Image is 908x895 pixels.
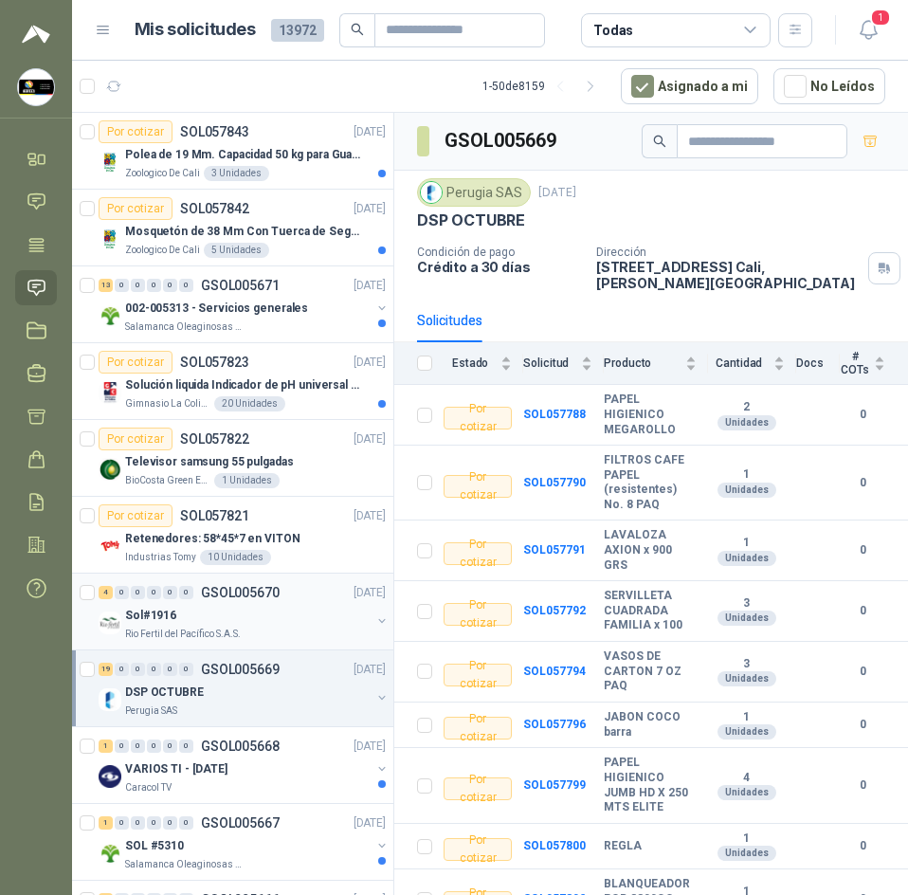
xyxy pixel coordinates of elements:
img: Company Logo [99,688,121,711]
p: Condición de pago [417,246,581,259]
div: Por cotizar [99,504,173,527]
div: 20 Unidades [214,396,285,411]
p: GSOL005670 [201,586,280,599]
a: SOL057792 [523,604,586,617]
h3: GSOL005669 [445,126,559,155]
div: 0 [179,816,193,830]
div: 0 [115,663,129,676]
div: Unidades [717,483,776,498]
p: Salamanca Oleaginosas SAS [125,857,245,872]
p: [STREET_ADDRESS] Cali , [PERSON_NAME][GEOGRAPHIC_DATA] [596,259,861,291]
a: SOL057791 [523,543,586,557]
div: 0 [179,586,193,599]
img: Company Logo [99,765,121,788]
div: Por cotizar [99,197,173,220]
b: SOL057794 [523,665,586,678]
div: 0 [147,586,161,599]
b: LAVALOZA AXION x 900 GRS [604,528,697,573]
p: DSP OCTUBRE [417,210,525,230]
a: Por cotizarSOL057842[DATE] Company LogoMosquetón de 38 Mm Con Tuerca de Seguridad. Carga 100 kgZo... [72,190,393,266]
div: Unidades [717,785,776,800]
p: Salamanca Oleaginosas SAS [125,320,245,335]
div: 1 - 50 de 8159 [482,71,606,101]
div: Por cotizar [444,542,512,565]
div: Por cotizar [444,838,512,861]
b: 0 [840,406,885,424]
div: Todas [593,20,633,41]
div: 0 [147,816,161,830]
p: Polea de 19 Mm. Capacidad 50 kg para Guaya. Cable O [GEOGRAPHIC_DATA] [125,146,361,164]
b: 4 [708,771,785,786]
b: 0 [840,541,885,559]
div: 0 [115,740,129,753]
img: Company Logo [18,69,54,105]
b: JABON COCO barra [604,710,697,740]
a: 19 0 0 0 0 0 GSOL005669[DATE] Company LogoDSP OCTUBREPerugia SAS [99,658,390,719]
img: Company Logo [99,535,121,557]
p: Sol#1916 [125,607,176,625]
div: Por cotizar [99,428,173,450]
p: [DATE] [354,661,386,679]
a: SOL057788 [523,408,586,421]
a: 4 0 0 0 0 0 GSOL005670[DATE] Company LogoSol#1916Rio Fertil del Pacífico S.A.S. [99,581,390,642]
img: Company Logo [99,842,121,865]
div: Unidades [717,671,776,686]
h1: Mis solicitudes [135,16,256,44]
th: Docs [796,342,840,385]
p: Gimnasio La Colina [125,396,210,411]
p: Zoologico De Cali [125,243,200,258]
div: 1 [99,816,113,830]
div: 0 [131,663,145,676]
img: Company Logo [99,151,121,174]
div: 0 [131,740,145,753]
a: SOL057800 [523,839,586,852]
div: 4 [99,586,113,599]
p: [DATE] [354,814,386,832]
div: 0 [179,279,193,292]
div: 0 [147,279,161,292]
div: 0 [163,663,177,676]
b: 0 [840,602,885,620]
div: Por cotizar [444,407,512,429]
b: SOL057796 [523,718,586,731]
a: 1 0 0 0 0 0 GSOL005667[DATE] Company LogoSOL #5310Salamanca Oleaginosas SAS [99,812,390,872]
span: Estado [444,356,497,370]
div: 0 [163,740,177,753]
b: 3 [708,657,785,672]
p: Crédito a 30 días [417,259,581,275]
span: 13972 [271,19,324,42]
p: [DATE] [354,430,386,448]
p: DSP OCTUBRE [125,684,204,702]
div: 0 [163,816,177,830]
div: 0 [147,740,161,753]
p: VARIOS TI - [DATE] [125,760,227,778]
div: Unidades [717,551,776,566]
p: SOL057842 [180,202,249,215]
p: [DATE] [354,200,386,218]
p: [DATE] [354,123,386,141]
p: Retenedores: 58*45*7 en VITON [125,530,300,548]
button: Asignado a mi [621,68,758,104]
p: Televisor samsung 55 pulgadas [125,453,294,471]
p: BioCosta Green Energy S.A.S [125,473,210,488]
span: search [351,23,364,36]
th: Solicitud [523,342,604,385]
b: PAPEL HIGIENICO MEGAROLLO [604,393,697,437]
span: search [653,135,666,148]
div: Por cotizar [99,120,173,143]
div: 10 Unidades [200,550,271,565]
b: 3 [708,596,785,612]
a: Por cotizarSOL057843[DATE] Company LogoPolea de 19 Mm. Capacidad 50 kg para Guaya. Cable O [GEOGR... [72,113,393,190]
div: 0 [115,586,129,599]
p: SOL057822 [180,432,249,446]
b: SOL057790 [523,476,586,489]
p: GSOL005667 [201,816,280,830]
div: 19 [99,663,113,676]
b: PAPEL HIGIENICO JUMB HD X 250 MTS ELITE [604,756,697,814]
b: 0 [840,716,885,734]
p: Perugia SAS [125,703,177,719]
b: 0 [840,474,885,492]
div: Unidades [717,415,776,430]
b: 1 [708,831,785,847]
